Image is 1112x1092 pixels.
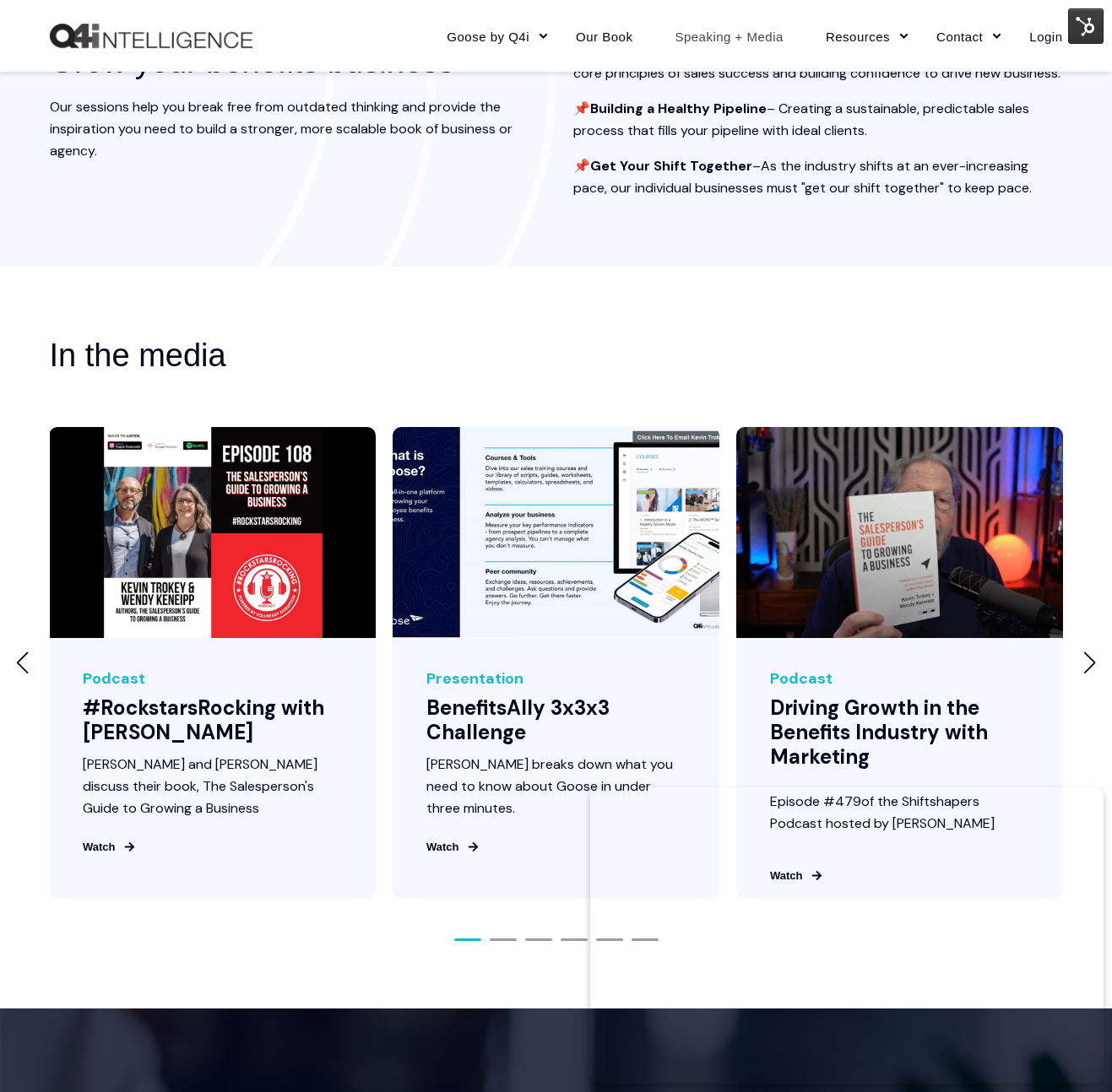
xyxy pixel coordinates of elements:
div: Next slide [1083,651,1097,673]
a: 1 / 6 [49,427,376,899]
img: HubSpot Tools Menu Toggle [1068,8,1104,44]
a: 2 / 6 [393,427,719,899]
strong: Building a Healthy Pipeline [590,100,767,117]
span: Go to slide 4 [561,938,588,941]
div: Previous slide [16,651,30,673]
span: Go to slide 1 [454,938,481,941]
span: As the industry shifts at an ever-increasing pace, our individual businesses must "get our shift ... [573,157,1032,197]
img: Q4intelligence, LLC logo [50,24,252,49]
strong: Get Your Shift Together [590,157,752,175]
iframe: Popup CTA [590,787,1104,1084]
a: 3 / 6 [736,427,1063,899]
span: Go to slide 2 [490,938,517,941]
p: Our sessions help you break free from outdated thinking and provide the inspiration you need to b... [50,96,540,162]
span: Go to slide 3 [525,938,552,941]
p: 📌 – [573,155,1063,199]
a: Back to Home [50,24,252,49]
h2: In the media [50,334,616,376]
p: 📌 – Creating a sustainable, predictable sales process that fills your pipeline with ideal clients. [573,98,1063,142]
